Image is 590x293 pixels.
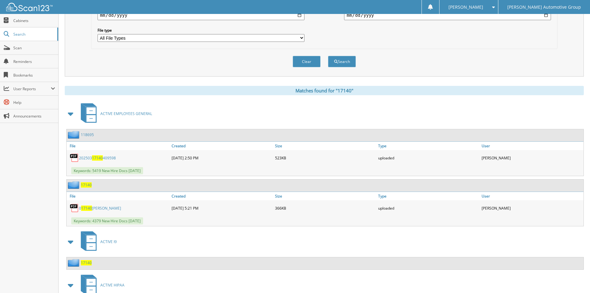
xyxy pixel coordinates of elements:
img: scan123-logo-white.svg [6,3,53,11]
div: uploaded [377,202,480,214]
a: User [480,142,583,150]
img: folder2.png [68,131,81,139]
span: 17140 [81,206,92,211]
span: Keywords: 4379 New Hire Docs [DATE] [71,217,143,224]
span: Search [13,32,54,37]
span: Bookmarks [13,73,55,78]
div: Matches found for "17140" [65,86,584,95]
img: folder2.png [68,259,81,267]
a: Created [170,142,273,150]
span: 17140 [92,155,103,161]
input: end [344,10,551,20]
span: [PERSON_NAME] Automotive Group [507,5,581,9]
a: 20250317140409598 [79,155,116,161]
input: start [98,10,304,20]
span: Reminders [13,59,55,64]
a: ACTIVE I9 [77,229,117,254]
span: User Reports [13,86,51,91]
label: File type [98,28,304,33]
div: [PERSON_NAME] [480,202,583,214]
div: [DATE] 2:50 PM [170,152,273,164]
button: Search [328,56,356,67]
span: [PERSON_NAME] [448,5,483,9]
a: File [67,192,170,200]
div: uploaded [377,152,480,164]
span: Scan [13,45,55,51]
a: 17140 [81,182,92,188]
img: folder2.png [68,181,81,189]
div: 523KB [273,152,377,164]
div: 366KB [273,202,377,214]
button: Clear [293,56,321,67]
a: 17140 [81,260,92,265]
a: Size [273,142,377,150]
div: [PERSON_NAME] [480,152,583,164]
a: Created [170,192,273,200]
a: Type [377,192,480,200]
span: ACTIVE I9 [100,239,117,244]
a: File [67,142,170,150]
span: Cabinets [13,18,55,23]
div: [DATE] 5:21 PM [170,202,273,214]
a: User [480,192,583,200]
img: PDF.png [70,203,79,213]
span: Help [13,100,55,105]
a: Size [273,192,377,200]
span: ACTIVE EMPLOYEES GENERAL [100,111,152,116]
span: Announcements [13,113,55,119]
a: 017140[PERSON_NAME] [79,206,121,211]
span: ACTIVE HIPAA [100,282,125,288]
img: PDF.png [70,153,79,162]
a: 118695 [81,132,94,137]
span: Keywords: 5419 New Hire Docs [DATE] [71,167,143,174]
iframe: Chat Widget [559,263,590,293]
a: Type [377,142,480,150]
a: ACTIVE EMPLOYEES GENERAL [77,101,152,126]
